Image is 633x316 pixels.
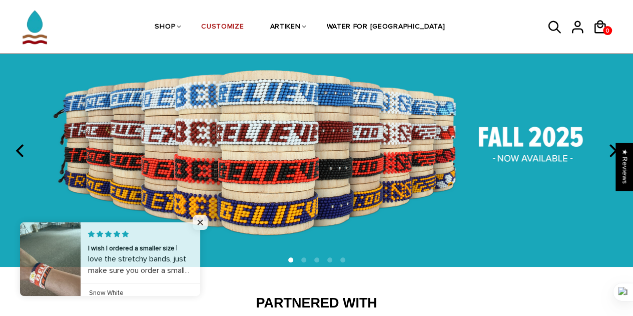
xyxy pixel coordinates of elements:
[193,215,208,230] span: Close popup widget
[603,25,612,37] span: 0
[603,26,612,35] a: 0
[32,295,602,312] h2: Partnered With
[326,1,445,54] a: WATER FOR [GEOGRAPHIC_DATA]
[201,1,244,54] a: CUSTOMIZE
[270,1,300,54] a: ARTIKEN
[155,1,175,54] a: SHOP
[601,140,623,162] button: next
[616,143,633,190] div: Click to open Judge.me floating reviews tab
[10,140,32,162] button: previous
